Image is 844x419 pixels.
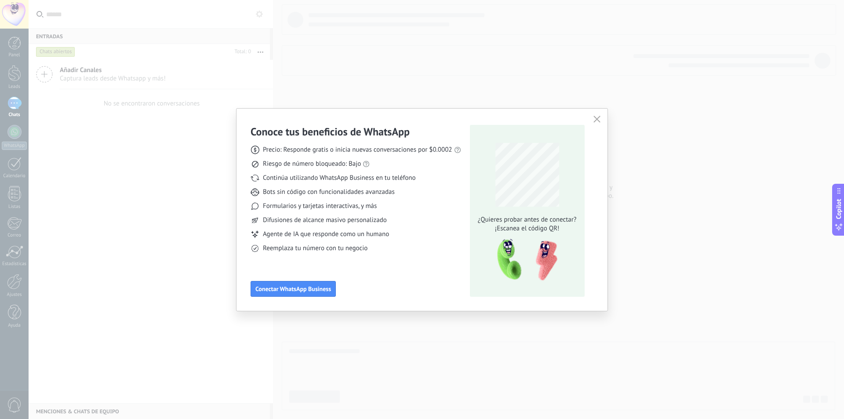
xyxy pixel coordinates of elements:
[263,244,367,253] span: Reemplaza tu número con tu negocio
[263,216,387,225] span: Difusiones de alcance masivo personalizado
[263,202,377,211] span: Formularios y tarjetas interactivas, y más
[255,286,331,292] span: Conectar WhatsApp Business
[490,237,559,284] img: qr-pic-1x.png
[263,160,361,168] span: Riesgo de número bloqueado: Bajo
[251,281,336,297] button: Conectar WhatsApp Business
[475,224,579,233] span: ¡Escanea el código QR!
[263,146,452,154] span: Precio: Responde gratis o inicia nuevas conversaciones por $0.0002
[263,174,415,182] span: Continúa utilizando WhatsApp Business en tu teléfono
[263,188,395,197] span: Bots sin código con funcionalidades avanzadas
[263,230,389,239] span: Agente de IA que responde como un humano
[475,215,579,224] span: ¿Quieres probar antes de conectar?
[251,125,410,138] h3: Conoce tus beneficios de WhatsApp
[834,199,843,219] span: Copilot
